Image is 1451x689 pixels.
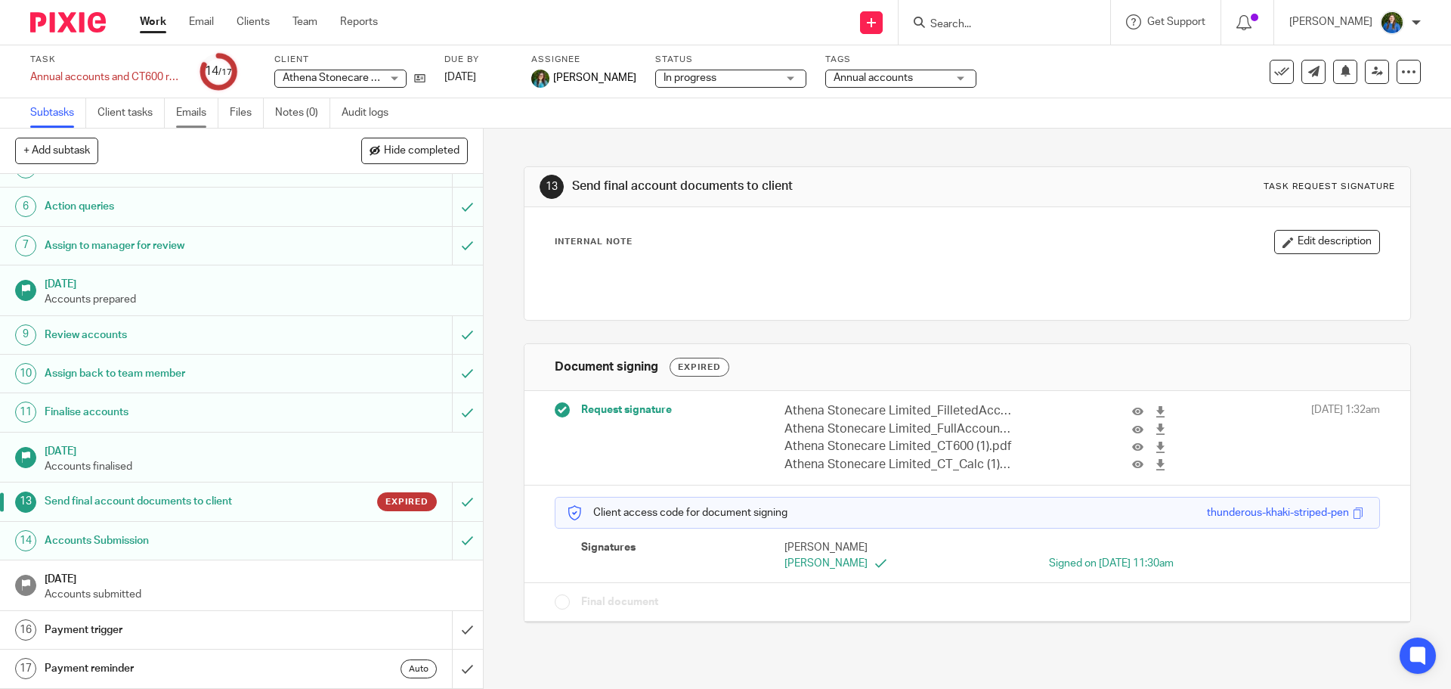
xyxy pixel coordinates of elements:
[45,568,468,587] h1: [DATE]
[15,402,36,423] div: 11
[1207,505,1349,520] div: thunderous-khaki-striped-pen
[237,14,270,29] a: Clients
[274,54,425,66] label: Client
[531,70,549,88] img: 6q1_Xd0A.jpeg
[531,54,636,66] label: Assignee
[340,14,378,29] a: Reports
[784,456,1013,473] p: Athena Stonecare Limited_CT_Calc (1).pdf
[385,495,428,508] span: Expired
[1147,17,1205,27] span: Get Support
[384,145,459,157] span: Hide completed
[218,68,232,76] small: /17
[664,73,716,83] span: In progress
[30,54,181,66] label: Task
[15,235,36,256] div: 7
[189,14,214,29] a: Email
[361,138,468,163] button: Hide completed
[553,70,636,85] span: [PERSON_NAME]
[784,421,1013,438] p: Athena Stonecare Limited_FullAccounts_2023.pdf
[45,440,468,459] h1: [DATE]
[45,324,306,346] h1: Review accounts
[1311,402,1380,473] span: [DATE] 1:32am
[15,530,36,551] div: 14
[45,401,306,424] h1: Finalise accounts
[444,72,476,82] span: [DATE]
[45,619,306,641] h1: Payment trigger
[45,490,306,513] h1: Send final account documents to client
[205,63,232,80] div: 14
[15,363,36,384] div: 10
[45,234,306,257] h1: Assign to manager for review
[15,492,36,513] div: 13
[825,54,976,66] label: Tags
[45,195,306,218] h1: Action queries
[784,540,967,555] p: [PERSON_NAME]
[784,556,967,571] p: [PERSON_NAME]
[45,587,468,602] p: Accounts submitted
[45,529,306,552] h1: Accounts Submission
[567,505,787,520] p: Client access code for document signing
[176,98,218,128] a: Emails
[45,273,468,292] h1: [DATE]
[540,175,564,199] div: 13
[784,402,1013,420] p: Athena Stonecare Limited_FilletedAccounts_2023.pdf
[292,14,317,29] a: Team
[45,362,306,385] h1: Assign back to team member
[45,459,468,474] p: Accounts finalised
[444,54,512,66] label: Due by
[1264,181,1395,193] div: Task request signature
[929,18,1065,32] input: Search
[401,660,437,678] div: Auto
[230,98,264,128] a: Files
[15,138,98,163] button: + Add subtask
[15,196,36,217] div: 6
[283,73,407,83] span: Athena Stonecare Limited
[30,98,86,128] a: Subtasks
[15,658,36,679] div: 17
[581,402,672,417] span: Request signature
[784,438,1013,455] p: Athena Stonecare Limited_CT600 (1).pdf
[834,73,913,83] span: Annual accounts
[572,178,1000,194] h1: Send final account documents to client
[342,98,400,128] a: Audit logs
[15,619,36,641] div: 16
[275,98,330,128] a: Notes (0)
[45,657,306,680] h1: Payment reminder
[97,98,165,128] a: Client tasks
[555,359,658,375] h1: Document signing
[1380,11,1404,35] img: xxZt8RRI.jpeg
[45,292,468,307] p: Accounts prepared
[555,236,633,248] p: Internal Note
[581,594,658,610] span: Final document
[140,14,166,29] a: Work
[991,556,1174,571] div: Signed on [DATE] 11:30am
[581,540,636,555] span: Signatures
[15,324,36,346] div: 9
[30,12,106,33] img: Pixie
[655,54,806,66] label: Status
[1289,14,1372,29] p: [PERSON_NAME]
[1274,230,1380,254] button: Edit description
[30,70,181,85] div: Annual accounts and CT600 return
[670,358,729,377] div: Expired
